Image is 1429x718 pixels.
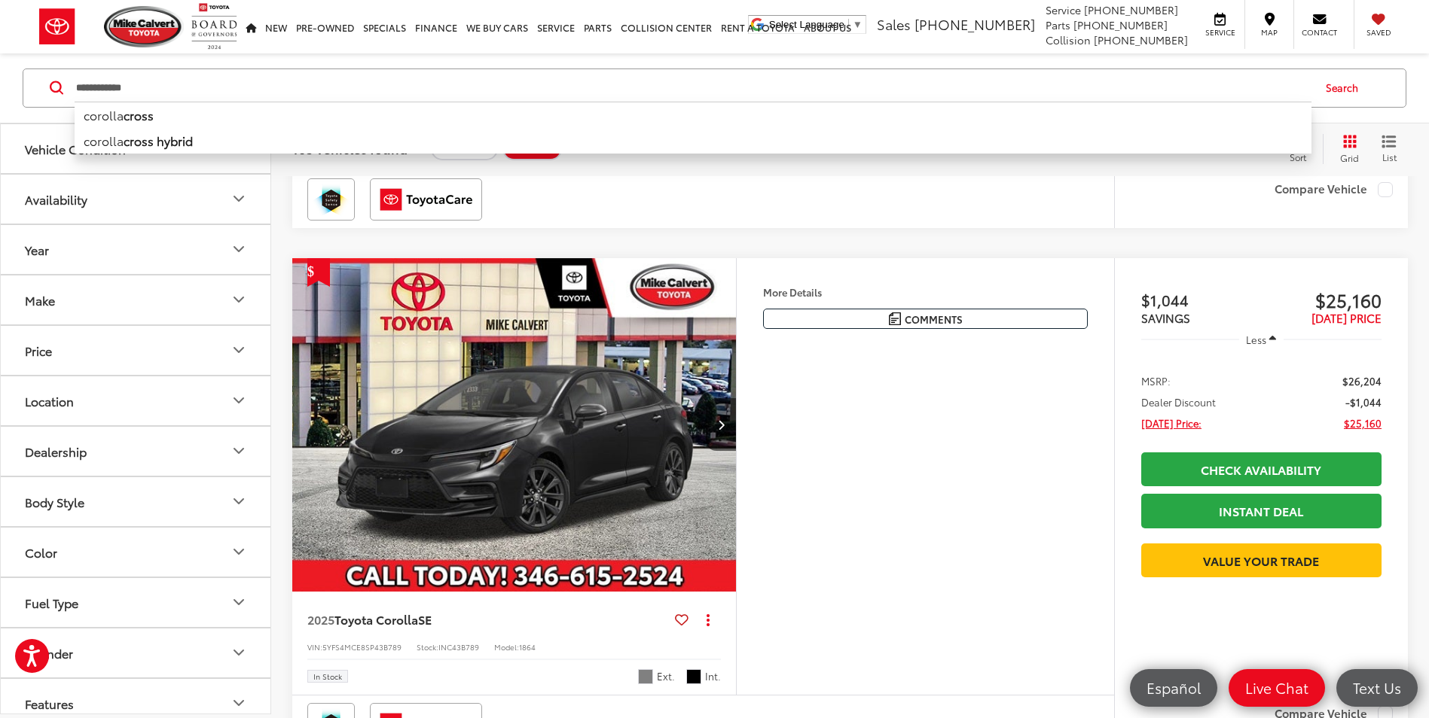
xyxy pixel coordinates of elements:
[657,669,675,683] span: Ext.
[1141,543,1382,577] a: Value Your Trade
[25,595,78,610] div: Fuel Type
[25,192,87,206] div: Availability
[1,477,272,526] button: Body StyleBody Style
[230,594,248,612] div: Fuel Type
[230,291,248,309] div: Make
[707,613,710,625] span: dropdown dots
[705,669,721,683] span: Int.
[25,141,126,156] div: Vehicle Condition
[519,641,536,653] span: 1864
[638,669,653,684] span: Underground/Midnight Black Metallic
[334,610,418,628] span: Toyota Corolla
[1340,151,1359,164] span: Grid
[1345,394,1382,409] span: -$1,044
[1336,669,1418,707] a: Text Us
[25,494,84,509] div: Body Style
[307,610,334,628] span: 2025
[1323,134,1370,164] button: Grid View
[763,309,1088,329] button: Comments
[307,641,322,653] span: VIN:
[25,394,74,408] div: Location
[1,275,272,324] button: MakeMake
[1141,415,1202,430] span: [DATE] Price:
[1253,27,1286,38] span: Map
[1311,309,1382,326] span: [DATE] PRICE
[686,669,701,684] span: Black
[1046,17,1070,32] span: Parts
[313,673,342,680] span: In Stock
[494,641,519,653] span: Model:
[124,106,154,123] b: cross
[25,444,87,458] div: Dealership
[292,258,737,592] a: 2025 Toyota Corolla SE2025 Toyota Corolla SE2025 Toyota Corolla SE2025 Toyota Corolla SE
[1141,309,1190,326] span: SAVINGS
[877,14,911,34] span: Sales
[417,641,438,653] span: Stock:
[25,293,55,307] div: Make
[1094,32,1188,47] span: [PHONE_NUMBER]
[1344,415,1382,430] span: $25,160
[1,225,272,274] button: YearYear
[1,376,272,425] button: LocationLocation
[1362,27,1395,38] span: Saved
[1046,32,1091,47] span: Collision
[373,181,479,218] img: ToyotaCare Mike Calvert Toyota Houston TX
[1046,2,1081,17] span: Service
[124,132,193,149] b: cross hybrid
[1139,678,1208,697] span: Español
[307,258,330,287] span: Get Price Drop Alert
[230,190,248,208] div: Availability
[25,242,49,257] div: Year
[25,545,57,559] div: Color
[25,696,74,710] div: Features
[1,175,272,224] button: AvailabilityAvailability
[322,641,402,653] span: 5YFS4MCE8SP43B789
[1084,2,1178,17] span: [PHONE_NUMBER]
[230,543,248,561] div: Color
[1370,134,1408,164] button: List View
[292,258,737,592] div: 2025 Toyota Corolla SE 0
[1,326,272,375] button: PricePrice
[1229,669,1325,707] a: Live Chat
[763,287,1088,297] h4: More Details
[1342,373,1382,388] span: $26,204
[1311,69,1380,107] button: Search
[1203,27,1237,38] span: Service
[292,258,737,592] img: 2025 Toyota Corolla SE
[1141,394,1216,409] span: Dealer Discount
[1261,288,1382,311] span: $25,160
[418,610,432,628] span: SE
[1239,326,1284,353] button: Less
[1141,373,1171,388] span: MSRP:
[1,628,272,677] button: CylinderCylinder
[25,343,52,357] div: Price
[75,102,1311,128] li: corolla
[513,143,553,155] span: Clear All
[438,641,479,653] span: INC43B789
[230,644,248,662] div: Cylinder
[1141,452,1382,486] a: Check Availability
[695,607,721,633] button: Actions
[1,427,272,476] button: DealershipDealership
[889,312,901,325] img: Comments
[1246,333,1266,346] span: Less
[1290,151,1306,163] span: Sort
[310,181,352,218] img: Toyota Safety Sense Mike Calvert Toyota Houston TX
[230,241,248,259] div: Year
[230,443,248,461] div: Dealership
[75,70,1311,106] input: Search by Make, Model, or Keyword
[230,392,248,410] div: Location
[1,528,272,577] button: ColorColor
[230,493,248,511] div: Body Style
[230,695,248,713] div: Features
[1275,182,1393,197] label: Compare Vehicle
[1238,678,1316,697] span: Live Chat
[706,398,736,451] button: Next image
[25,646,73,660] div: Cylinder
[853,19,863,30] span: ▼
[1,124,272,173] button: Vehicle ConditionVehicle Condition
[914,14,1035,34] span: [PHONE_NUMBER]
[1141,288,1262,311] span: $1,044
[905,312,963,327] span: Comments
